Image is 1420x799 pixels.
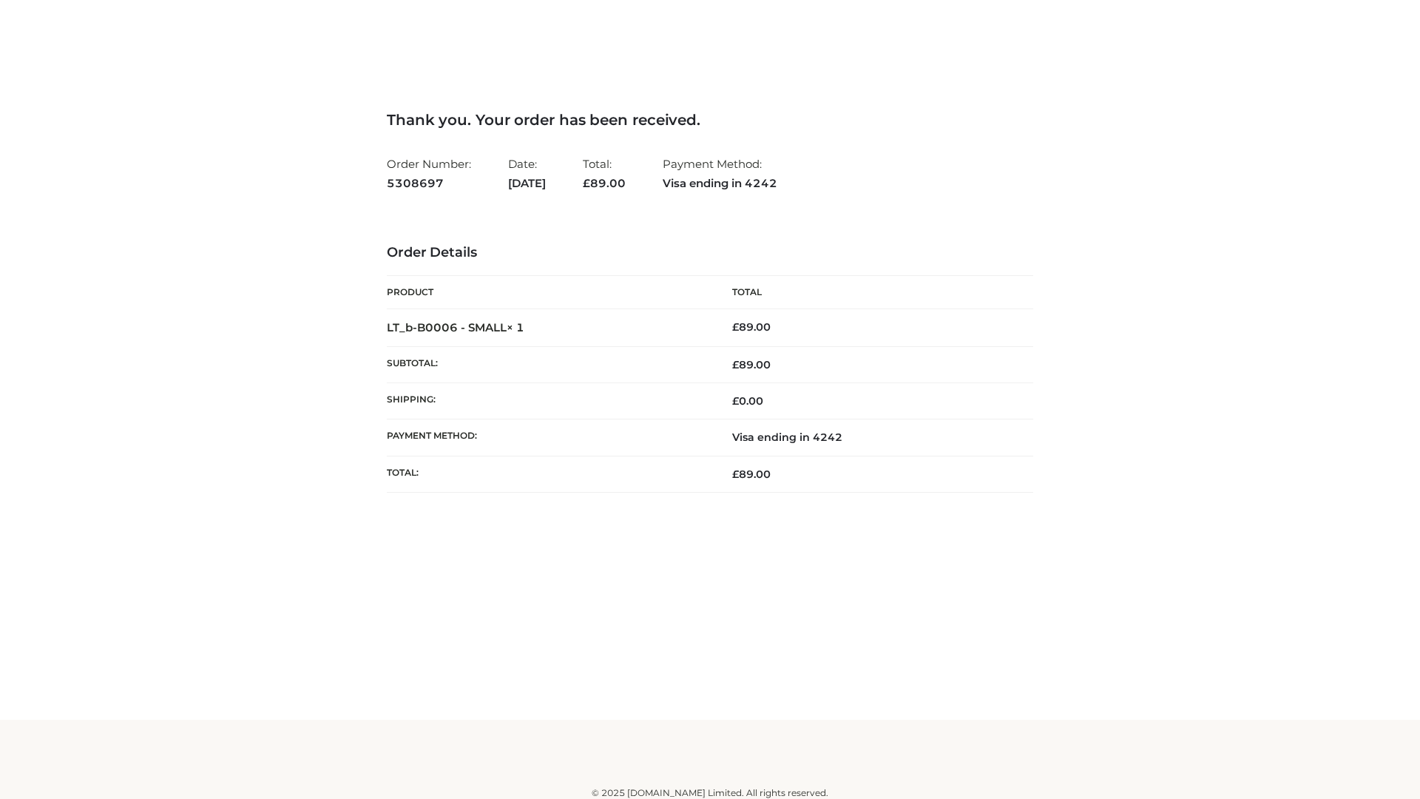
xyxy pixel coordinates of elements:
bdi: 89.00 [732,320,771,334]
span: 89.00 [583,176,626,190]
li: Order Number: [387,151,471,196]
li: Payment Method: [663,151,777,196]
strong: × 1 [507,320,524,334]
span: £ [732,320,739,334]
th: Payment method: [387,419,710,456]
span: £ [732,394,739,408]
strong: Visa ending in 4242 [663,174,777,193]
td: Visa ending in 4242 [710,419,1033,456]
h3: Thank you. Your order has been received. [387,111,1033,129]
th: Total [710,276,1033,309]
li: Date: [508,151,546,196]
th: Product [387,276,710,309]
th: Subtotal: [387,346,710,382]
span: 89.00 [732,468,771,481]
strong: [DATE] [508,174,546,193]
th: Shipping: [387,383,710,419]
th: Total: [387,456,710,492]
span: 89.00 [732,358,771,371]
h3: Order Details [387,245,1033,261]
li: Total: [583,151,626,196]
strong: 5308697 [387,174,471,193]
bdi: 0.00 [732,394,763,408]
strong: LT_b-B0006 - SMALL [387,320,524,334]
span: £ [732,468,739,481]
span: £ [583,176,590,190]
span: £ [732,358,739,371]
